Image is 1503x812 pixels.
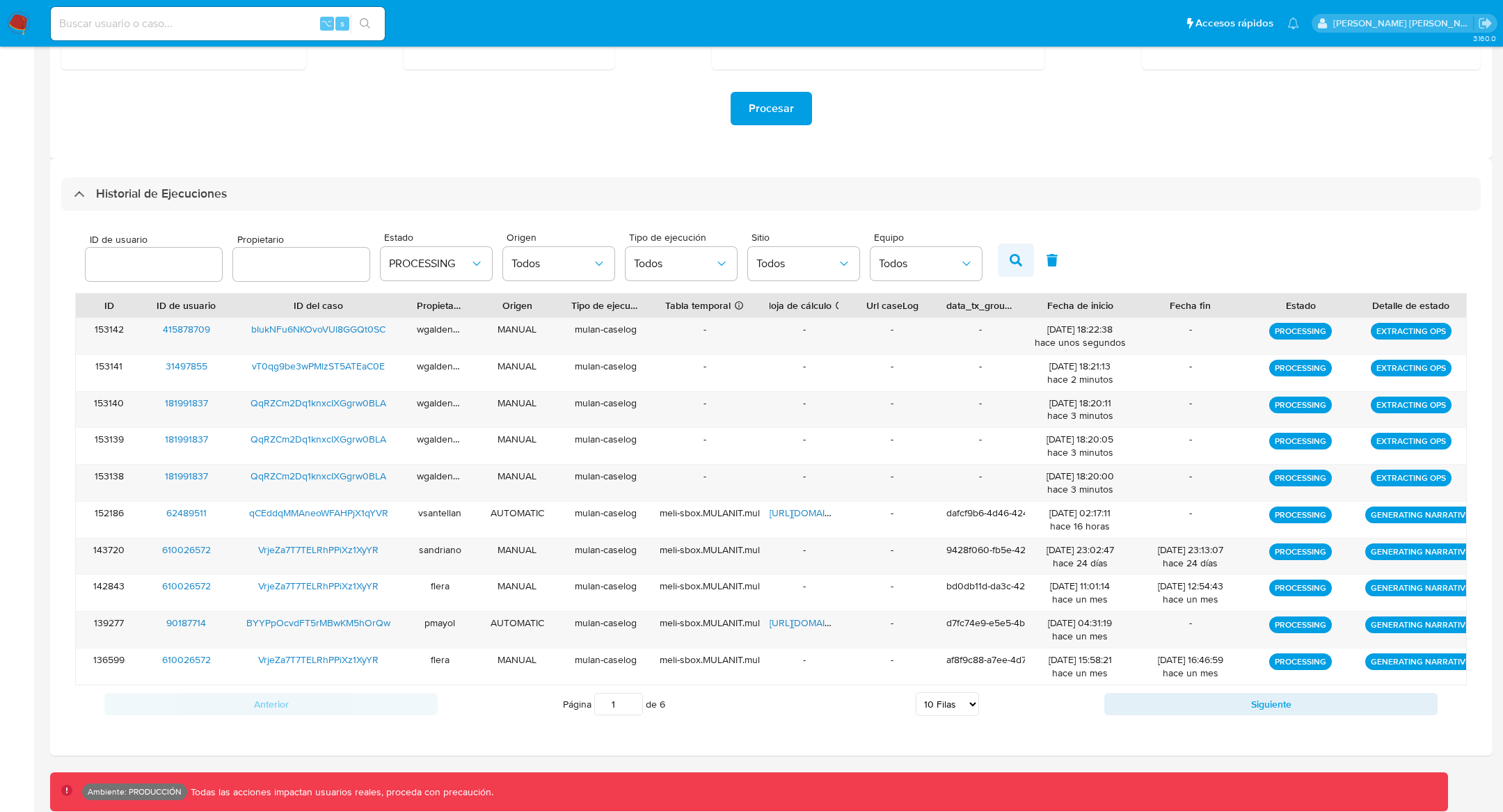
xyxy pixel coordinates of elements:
span: ⌥ [321,17,332,30]
button: search-icon [351,14,379,33]
a: Notificaciones [1287,17,1299,29]
input: Buscar usuario o caso... [51,15,385,33]
p: Ambiente: PRODUCCIÓN [88,789,182,795]
span: s [340,17,344,30]
p: Todas las acciones impactan usuarios reales, proceda con precaución. [187,786,493,799]
p: stella.andriano@mercadolibre.com [1333,17,1474,30]
a: Salir [1478,16,1493,31]
span: 3.160.0 [1473,33,1496,44]
span: Accesos rápidos [1195,16,1273,31]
